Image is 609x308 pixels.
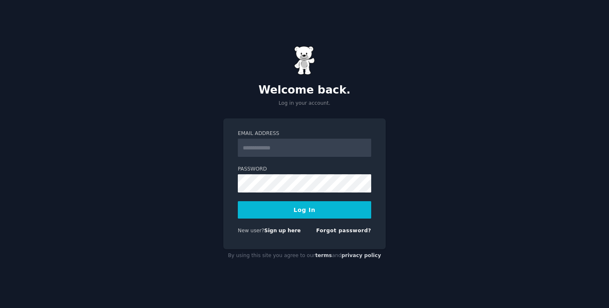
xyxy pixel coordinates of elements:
[223,84,386,97] h2: Welcome back.
[294,46,315,75] img: Gummy Bear
[264,228,301,233] a: Sign up here
[238,201,371,219] button: Log In
[315,253,332,258] a: terms
[238,166,371,173] label: Password
[238,228,264,233] span: New user?
[341,253,381,258] a: privacy policy
[223,100,386,107] p: Log in your account.
[316,228,371,233] a: Forgot password?
[238,130,371,137] label: Email Address
[223,249,386,262] div: By using this site you agree to our and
